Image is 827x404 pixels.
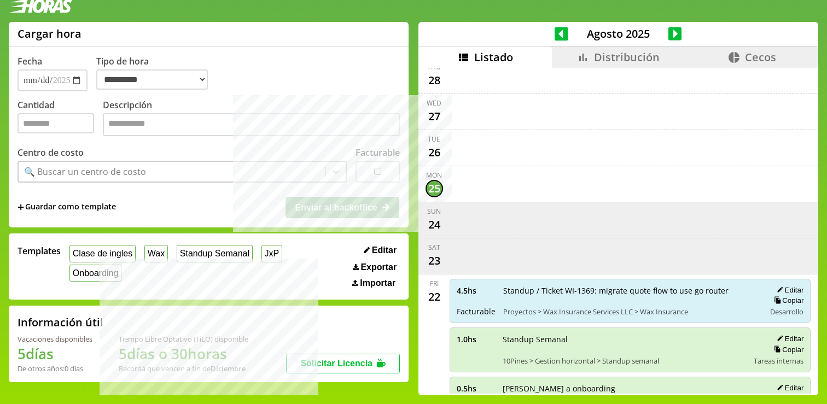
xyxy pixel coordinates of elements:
span: Desarrollo [770,307,803,317]
span: 10Pines > Gestion horizontal > Standup semanal [503,356,747,366]
div: 25 [426,180,443,197]
button: JxP [261,245,282,262]
div: Sun [427,207,441,216]
button: Editar [773,383,803,393]
div: Wed [427,98,441,108]
label: Facturable [356,147,400,159]
div: Tiempo Libre Optativo (TiLO) disponible [119,334,248,344]
span: Exportar [360,262,397,272]
button: Editar [773,334,803,343]
span: 0.5 hs [457,383,495,394]
button: Onboarding [69,265,121,282]
span: Distribución [594,50,660,65]
span: Cecos [745,50,776,65]
button: Clase de ingles [69,245,136,262]
span: Agosto 2025 [568,26,668,41]
div: Recordá que vencen a fin de [119,364,248,373]
span: Tareas internas [754,356,803,366]
div: 23 [426,252,443,270]
label: Fecha [18,55,42,67]
div: scrollable content [418,68,818,394]
button: Copiar [771,345,803,354]
div: Mon [426,171,442,180]
span: +Guardar como template [18,201,116,213]
h1: 5 días [18,344,92,364]
label: Centro de costo [18,147,84,159]
div: Sat [428,243,440,252]
span: Solicitar Licencia [300,359,372,368]
label: Tipo de hora [96,55,217,91]
div: Vacaciones disponibles [18,334,92,344]
span: + [18,201,24,213]
button: Editar [360,245,400,256]
div: Tue [428,134,440,144]
button: Editar [773,285,803,295]
div: 26 [426,144,443,161]
span: Proyectos > Wax Insurance Services LLC > Wax Insurance [503,307,758,317]
span: Importar [360,278,395,288]
button: Standup Semanal [177,245,253,262]
div: 28 [426,72,443,89]
button: Wax [144,245,168,262]
h2: Información útil [18,315,103,330]
div: 22 [426,288,443,306]
textarea: Descripción [103,113,400,136]
button: Exportar [350,262,400,273]
span: 4.5 hs [457,285,496,296]
span: Listado [474,50,513,65]
span: 1.0 hs [457,334,495,344]
h1: 5 días o 30 horas [119,344,248,364]
input: Cantidad [18,113,94,133]
div: Fri [430,279,439,288]
div: 27 [426,108,443,125]
span: Editar [372,245,397,255]
h1: Cargar hora [18,26,81,41]
button: Copiar [771,296,803,305]
span: Templates [18,245,61,257]
div: 🔍 Buscar un centro de costo [24,166,146,178]
div: 24 [426,216,443,233]
select: Tipo de hora [96,69,208,90]
span: Facturable [457,306,496,317]
label: Descripción [103,99,400,139]
span: Standup / Ticket WI-1369: migrate quote flow to use go router [503,285,758,296]
button: Solicitar Licencia [286,354,400,373]
span: [PERSON_NAME] a onboarding [503,383,747,394]
b: Diciembre [211,364,246,373]
div: De otros años: 0 días [18,364,92,373]
span: Standup Semanal [503,334,747,344]
label: Cantidad [18,99,103,139]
